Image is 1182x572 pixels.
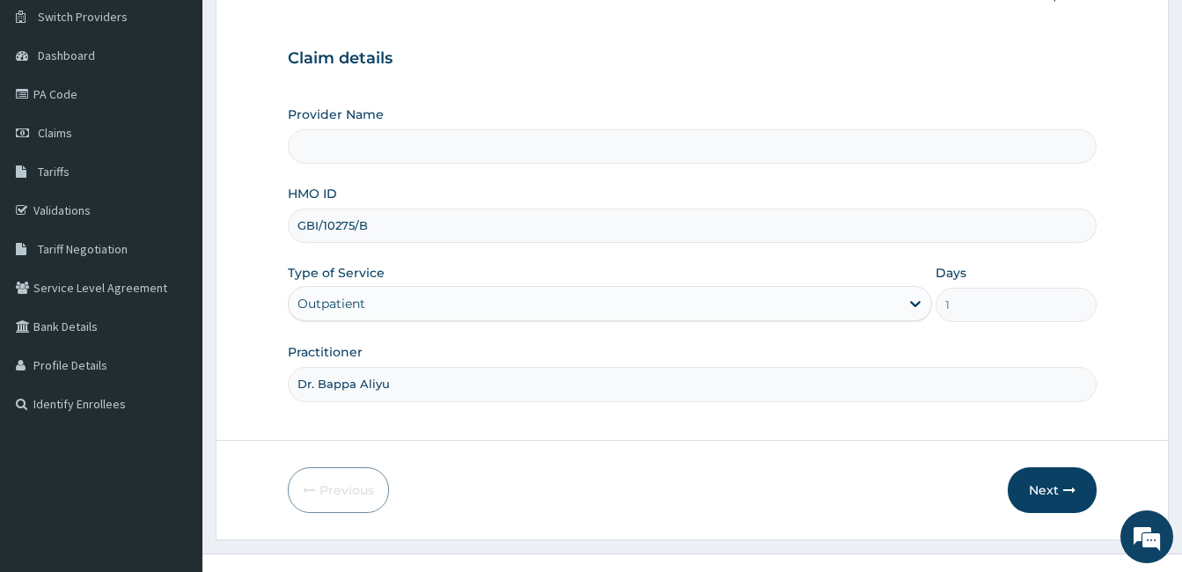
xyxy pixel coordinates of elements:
div: Outpatient [297,295,365,312]
label: Provider Name [288,106,384,123]
span: Dashboard [38,48,95,63]
span: Tariffs [38,164,70,180]
button: Previous [288,467,389,513]
label: Type of Service [288,264,385,282]
span: Claims [38,125,72,141]
input: Enter Name [288,367,1097,401]
span: Switch Providers [38,9,128,25]
h3: Claim details [288,49,1097,69]
label: HMO ID [288,185,337,202]
label: Practitioner [288,343,363,361]
span: Tariff Negotiation [38,241,128,257]
label: Days [936,264,966,282]
input: Enter HMO ID [288,209,1097,243]
button: Next [1008,467,1097,513]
